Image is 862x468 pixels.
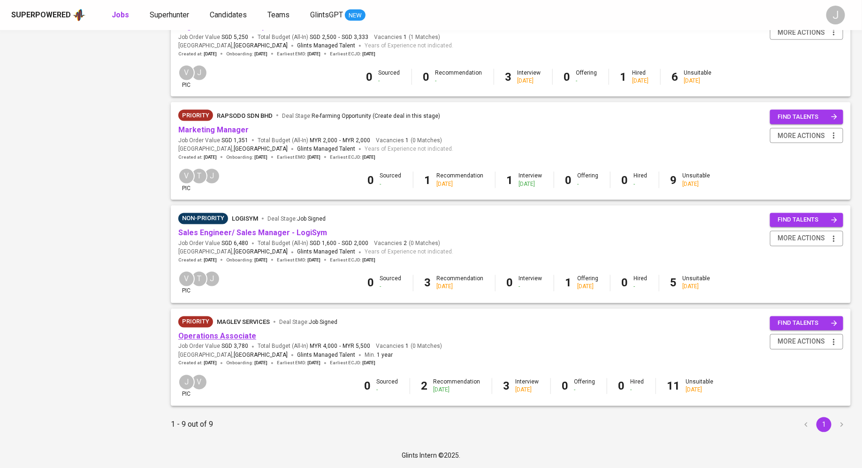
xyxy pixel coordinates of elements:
[519,283,542,291] div: -
[503,380,510,393] b: 3
[778,215,838,226] span: find talents
[421,380,428,393] b: 2
[343,343,370,351] span: MYR 5,500
[684,69,712,85] div: Unsuitable
[277,51,320,57] span: Earliest EMD :
[234,351,288,361] span: [GEOGRAPHIC_DATA]
[574,386,595,394] div: -
[226,257,267,264] span: Onboarding :
[221,240,248,248] span: SGD 6,480
[434,386,481,394] div: [DATE]
[221,343,248,351] span: SGD 3,780
[778,112,838,123] span: find talents
[204,168,220,184] div: J
[672,70,679,84] b: 6
[377,352,393,359] span: 1 year
[437,275,484,291] div: Recommendation
[178,145,288,154] span: [GEOGRAPHIC_DATA] ,
[277,154,320,161] span: Earliest EMD :
[178,271,195,287] div: V
[178,214,228,223] span: Non-Priority
[338,33,340,41] span: -
[178,168,195,192] div: pic
[258,137,370,145] span: Total Budget (All-In)
[204,257,217,264] span: [DATE]
[277,360,320,367] span: Earliest EMD :
[178,125,249,134] a: Marketing Manager
[338,240,340,248] span: -
[254,51,267,57] span: [DATE]
[204,271,220,287] div: J
[204,360,217,367] span: [DATE]
[565,174,572,187] b: 0
[826,6,845,24] div: J
[686,386,714,394] div: [DATE]
[516,386,539,394] div: [DATE]
[380,283,402,291] div: -
[178,111,213,120] span: Priority
[402,33,407,41] span: 1
[778,318,838,329] span: find talents
[437,180,484,188] div: [DATE]
[380,180,402,188] div: -
[307,154,320,161] span: [DATE]
[778,233,825,245] span: more actions
[366,70,373,84] b: 0
[267,216,326,222] span: Deal Stage :
[339,343,341,351] span: -
[204,154,217,161] span: [DATE]
[564,70,571,84] b: 0
[770,128,843,144] button: more actions
[221,33,248,41] span: SGD 5,250
[770,231,843,246] button: more actions
[178,271,195,295] div: pic
[150,10,189,19] span: Superhunter
[310,9,366,21] a: GlintsGPT NEW
[112,9,131,21] a: Jobs
[434,378,481,394] div: Recommendation
[683,180,710,188] div: [DATE]
[667,380,680,393] b: 11
[368,276,374,290] b: 0
[778,27,825,38] span: more actions
[374,240,440,248] span: Vacancies ( 0 Matches )
[297,42,355,49] span: Glints Managed Talent
[778,130,825,142] span: more actions
[178,154,217,161] span: Created at :
[309,319,337,326] span: Job Signed
[437,172,484,188] div: Recommendation
[191,374,207,391] div: V
[171,419,213,430] p: 1 - 9 out of 9
[178,168,195,184] div: V
[307,360,320,367] span: [DATE]
[210,10,247,19] span: Candidates
[380,275,402,291] div: Sourced
[277,257,320,264] span: Earliest EMD :
[797,417,851,432] nav: pagination navigation
[343,137,370,145] span: MYR 2,000
[210,9,249,21] a: Candidates
[686,378,714,394] div: Unsuitable
[683,283,710,291] div: [DATE]
[633,77,649,85] div: [DATE]
[282,113,440,119] span: Deal Stage :
[178,248,288,257] span: [GEOGRAPHIC_DATA] ,
[562,380,569,393] b: 0
[254,360,267,367] span: [DATE]
[402,240,407,248] span: 2
[297,216,326,222] span: Job Signed
[307,257,320,264] span: [DATE]
[330,360,375,367] span: Earliest ECJD :
[620,70,627,84] b: 1
[631,378,644,394] div: Hired
[578,180,599,188] div: -
[435,77,482,85] div: -
[362,257,375,264] span: [DATE]
[576,69,597,85] div: Offering
[178,343,248,351] span: Job Order Value
[178,65,195,81] div: V
[310,240,336,248] span: SGD 1,600
[258,33,368,41] span: Total Budget (All-In)
[365,41,453,51] span: Years of Experience not indicated.
[178,65,195,89] div: pic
